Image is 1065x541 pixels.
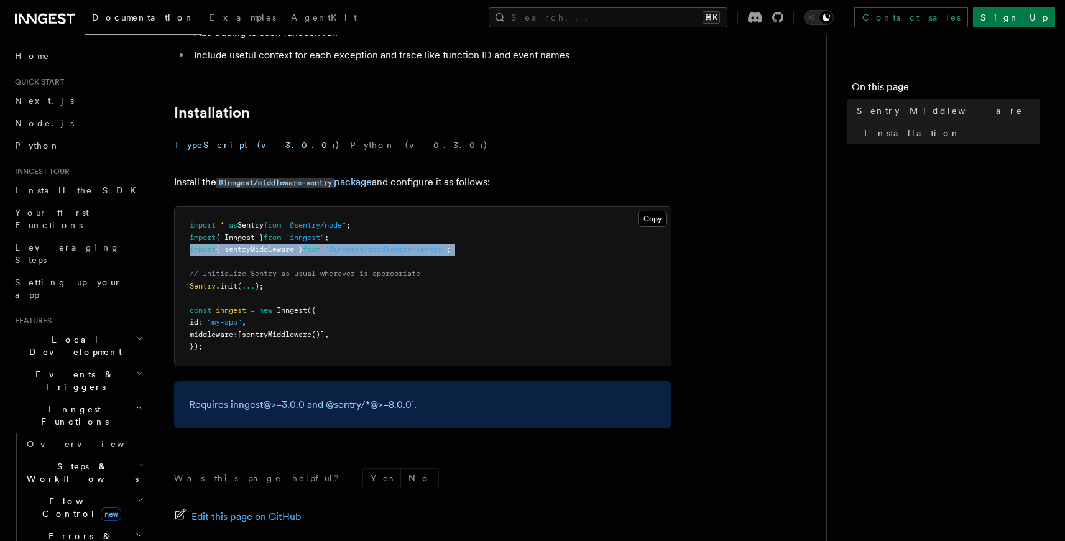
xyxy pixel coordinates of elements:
span: "inngest" [285,233,325,242]
span: from [264,233,281,242]
span: Install the SDK [15,185,144,195]
span: Quick start [10,77,64,87]
span: Next.js [15,96,74,106]
button: Events & Triggers [10,363,146,398]
button: Yes [363,469,400,488]
span: from [303,245,320,254]
span: Installation [864,127,961,139]
button: Search...⌘K [489,7,727,27]
button: Flow Controlnew [22,490,146,525]
span: Sentry [237,221,264,229]
span: Home [15,50,50,62]
span: , [325,330,329,339]
li: Include useful context for each exception and trace like function ID and event names [190,47,671,64]
span: Events & Triggers [10,368,136,393]
span: import [190,233,216,242]
a: Home [10,45,146,67]
span: Sentry [190,282,216,290]
span: "my-app" [207,318,242,326]
span: Your first Functions [15,208,89,230]
span: ... [242,282,255,290]
span: ); [255,282,264,290]
a: Python [10,134,146,157]
span: : [233,330,237,339]
span: ( [237,282,242,290]
span: ; [346,221,351,229]
a: Documentation [85,4,202,35]
a: Node.js [10,112,146,134]
span: Setting up your app [15,277,122,300]
span: sentryMiddleware [242,330,311,339]
button: Python (v0.3.0+) [350,131,488,159]
span: Python [15,141,60,150]
span: , [242,318,246,326]
a: Sentry Middleware [852,99,1040,122]
code: @inngest/middleware-sentry [216,178,334,188]
h4: On this page [852,80,1040,99]
span: from [264,221,281,229]
span: Leveraging Steps [15,243,120,265]
span: Local Development [10,333,136,358]
span: new [259,306,272,315]
span: AgentKit [291,12,357,22]
span: "@inngest/middleware-sentry" [325,245,446,254]
button: Copy [638,211,667,227]
a: Installation [174,104,250,121]
span: .init [216,282,237,290]
span: ; [446,245,451,254]
a: Setting up your app [10,271,146,306]
a: Next.js [10,90,146,112]
span: ; [325,233,329,242]
span: : [198,318,203,326]
a: Leveraging Steps [10,236,146,271]
p: Requires inngest@>=3.0.0 and @sentry/*@>=8.0.0`. [189,396,657,414]
button: Toggle dark mode [804,10,834,25]
span: }); [190,342,203,351]
span: ()] [311,330,325,339]
a: Installation [859,122,1040,144]
a: Install the SDK [10,179,146,201]
button: No [401,469,438,488]
span: { Inngest } [216,233,264,242]
button: Inngest Functions [10,398,146,433]
span: Flow Control [22,495,137,520]
button: Steps & Workflows [22,455,146,490]
span: [ [237,330,242,339]
a: AgentKit [284,4,364,34]
button: TypeScript (v3.0.0+) [174,131,340,159]
span: Inngest tour [10,167,70,177]
kbd: ⌘K [703,11,720,24]
a: Edit this page on GitHub [174,508,302,525]
a: Contact sales [854,7,968,27]
a: Sign Up [973,7,1055,27]
span: import [190,221,216,229]
a: Overview [22,433,146,455]
a: @inngest/middleware-sentrypackage [216,176,372,188]
span: inngest [216,306,246,315]
span: Documentation [92,12,195,22]
span: { sentryMiddleware } [216,245,303,254]
span: ({ [307,306,316,315]
span: Node.js [15,118,74,128]
span: Inngest [277,306,307,315]
span: as [229,221,237,229]
span: Steps & Workflows [22,460,139,485]
span: Sentry Middleware [857,104,1023,117]
a: Your first Functions [10,201,146,236]
span: middleware [190,330,233,339]
p: Was this page helpful? [174,472,348,484]
span: Overview [27,439,155,449]
span: // Initialize Sentry as usual wherever is appropriate [190,269,420,278]
button: Local Development [10,328,146,363]
span: new [101,507,121,521]
span: = [251,306,255,315]
span: Features [10,316,52,326]
span: id [190,318,198,326]
span: import [190,245,216,254]
span: const [190,306,211,315]
a: Examples [202,4,284,34]
p: Install the and configure it as follows: [174,173,671,192]
span: Inngest Functions [10,403,134,428]
span: Edit this page on GitHub [191,508,302,525]
span: Examples [210,12,276,22]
